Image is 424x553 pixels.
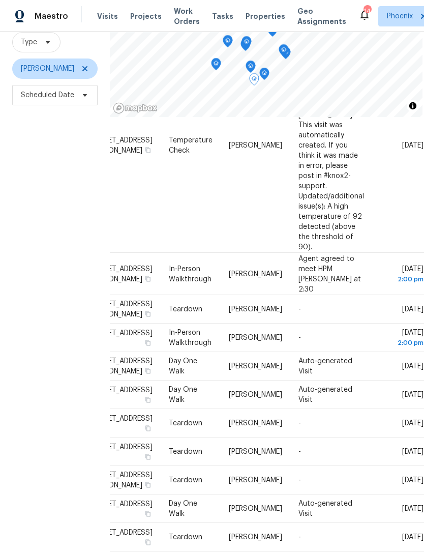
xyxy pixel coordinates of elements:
[97,11,118,21] span: Visits
[143,538,153,547] button: Copy Address
[169,534,202,541] span: Teardown
[402,448,423,455] span: [DATE]
[298,306,301,313] span: -
[130,11,162,21] span: Projects
[143,309,153,318] button: Copy Address
[279,44,289,60] div: Map marker
[229,420,282,427] span: [PERSON_NAME]
[21,37,37,47] span: Type
[380,329,423,348] span: [DATE]
[169,386,197,403] span: Day One Walk
[297,6,346,26] span: Geo Assignments
[143,452,153,461] button: Copy Address
[169,329,211,346] span: In-Person Walkthrough
[402,505,423,512] span: [DATE]
[169,358,197,375] span: Day One Walk
[380,274,423,284] div: 2:00 pm
[380,338,423,348] div: 2:00 pm
[169,136,213,154] span: Temperature Check
[402,363,423,370] span: [DATE]
[143,366,153,375] button: Copy Address
[212,13,233,20] span: Tasks
[229,391,282,398] span: [PERSON_NAME]
[143,274,153,283] button: Copy Address
[143,338,153,347] button: Copy Address
[229,306,282,313] span: [PERSON_NAME]
[246,61,256,76] div: Map marker
[35,11,68,21] span: Maestro
[364,6,371,16] div: 14
[298,534,301,541] span: -
[174,6,200,26] span: Work Orders
[298,386,352,403] span: Auto-generated Visit
[89,301,153,318] span: [STREET_ADDRESS][PERSON_NAME]
[229,334,282,341] span: [PERSON_NAME]
[89,444,153,451] span: [STREET_ADDRESS]
[229,534,282,541] span: [PERSON_NAME]
[402,306,423,313] span: [DATE]
[298,420,301,427] span: -
[143,480,153,489] button: Copy Address
[89,358,153,375] span: [STREET_ADDRESS][PERSON_NAME]
[89,387,153,394] span: [STREET_ADDRESS]
[169,477,202,484] span: Teardown
[380,265,423,284] span: [DATE]
[89,501,153,508] span: [STREET_ADDRESS]
[246,11,285,21] span: Properties
[229,505,282,512] span: [PERSON_NAME]
[169,306,202,313] span: Teardown
[229,270,282,277] span: [PERSON_NAME]
[267,24,278,40] div: Map marker
[21,64,74,74] span: [PERSON_NAME]
[241,36,252,52] div: Map marker
[229,363,282,370] span: [PERSON_NAME]
[298,500,352,517] span: Auto-generated Visit
[298,477,301,484] span: -
[211,58,221,74] div: Map marker
[402,477,423,484] span: [DATE]
[143,509,153,518] button: Copy Address
[169,420,202,427] span: Teardown
[223,35,233,51] div: Map marker
[298,448,301,455] span: -
[387,11,413,21] span: Phoenix
[402,391,423,398] span: [DATE]
[89,330,153,337] span: [STREET_ADDRESS]
[229,448,282,455] span: [PERSON_NAME]
[298,358,352,375] span: Auto-generated Visit
[89,136,153,154] span: [STREET_ADDRESS][PERSON_NAME]
[298,255,361,293] span: Agent agreed to meet HPM [PERSON_NAME] at 2:30
[143,395,153,404] button: Copy Address
[298,40,364,250] span: A high temperature of 91 detected (above the threshold of 90). Please investigate. SmartRent Unit...
[143,145,153,154] button: Copy Address
[240,39,251,54] div: Map marker
[169,448,202,455] span: Teardown
[402,420,423,427] span: [DATE]
[89,472,153,489] span: [STREET_ADDRESS][PERSON_NAME]
[89,529,153,536] span: [STREET_ADDRESS]
[402,534,423,541] span: [DATE]
[407,100,419,112] button: Toggle attribution
[410,100,416,111] span: Toggle attribution
[169,500,197,517] span: Day One Walk
[229,141,282,149] span: [PERSON_NAME]
[249,73,259,89] div: Map marker
[89,415,153,422] span: [STREET_ADDRESS]
[259,68,269,83] div: Map marker
[21,90,74,100] span: Scheduled Date
[298,334,301,341] span: -
[113,102,158,114] a: Mapbox homepage
[229,477,282,484] span: [PERSON_NAME]
[169,265,211,282] span: In-Person Walkthrough
[89,265,153,282] span: [STREET_ADDRESS][PERSON_NAME]
[402,141,423,149] span: [DATE]
[143,424,153,433] button: Copy Address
